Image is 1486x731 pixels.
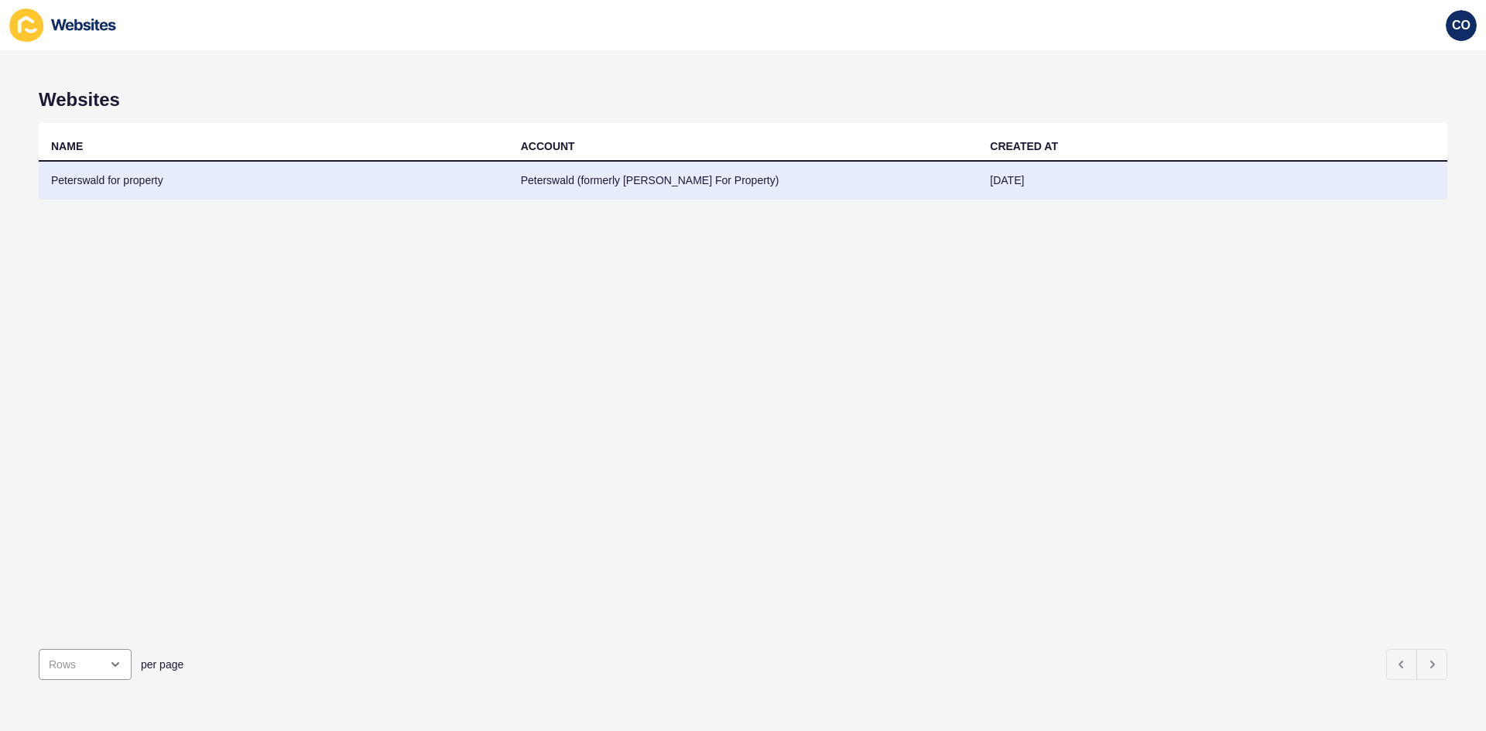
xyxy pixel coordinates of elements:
h1: Websites [39,89,1447,111]
td: [DATE] [978,162,1447,200]
span: CO [1452,18,1471,33]
td: Peterswald for property [39,162,508,200]
div: open menu [39,649,132,680]
div: NAME [51,138,83,154]
td: Peterswald (formerly [PERSON_NAME] For Property) [508,162,978,200]
div: ACCOUNT [521,138,575,154]
div: CREATED AT [990,138,1058,154]
span: per page [141,657,183,672]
